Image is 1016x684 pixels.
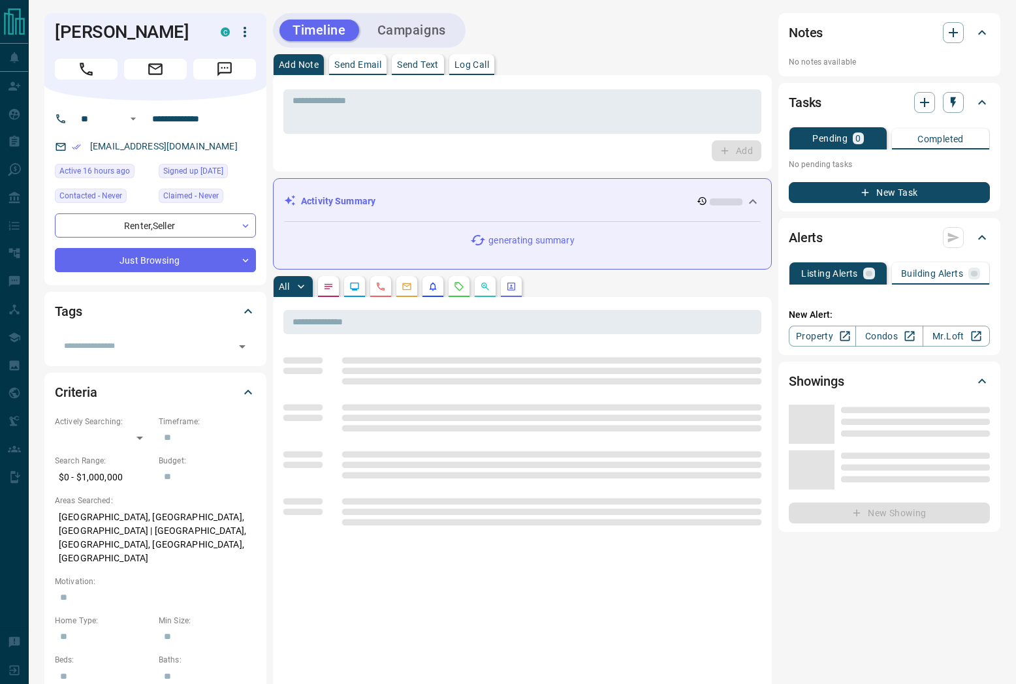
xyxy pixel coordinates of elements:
[55,164,152,182] div: Sun Oct 12 2025
[323,281,334,292] svg: Notes
[159,164,256,182] div: Thu Apr 05 2018
[55,301,82,322] h2: Tags
[789,326,856,347] a: Property
[454,60,489,69] p: Log Call
[279,60,319,69] p: Add Note
[801,269,858,278] p: Listing Alerts
[923,326,990,347] a: Mr.Loft
[55,296,256,327] div: Tags
[789,22,823,43] h2: Notes
[163,189,219,202] span: Claimed - Never
[193,59,256,80] span: Message
[59,189,122,202] span: Contacted - Never
[349,281,360,292] svg: Lead Browsing Activity
[789,222,990,253] div: Alerts
[301,194,375,208] p: Activity Summary
[55,248,256,272] div: Just Browsing
[159,654,256,666] p: Baths:
[55,377,256,408] div: Criteria
[72,142,81,151] svg: Email Verified
[506,281,516,292] svg: Agent Actions
[855,326,923,347] a: Condos
[284,189,761,213] div: Activity Summary
[789,365,990,397] div: Showings
[402,281,412,292] svg: Emails
[454,281,464,292] svg: Requests
[233,337,251,356] button: Open
[55,22,201,42] h1: [PERSON_NAME]
[59,164,130,178] span: Active 16 hours ago
[163,164,223,178] span: Signed up [DATE]
[55,654,152,666] p: Beds:
[159,615,256,627] p: Min Size:
[901,269,963,278] p: Building Alerts
[55,382,97,403] h2: Criteria
[279,282,289,291] p: All
[55,416,152,427] p: Actively Searching:
[159,455,256,467] p: Budget:
[812,134,848,143] p: Pending
[90,141,238,151] a: [EMAIL_ADDRESS][DOMAIN_NAME]
[789,87,990,118] div: Tasks
[789,92,821,113] h2: Tasks
[55,59,118,80] span: Call
[789,182,990,203] button: New Task
[428,281,438,292] svg: Listing Alerts
[55,455,152,467] p: Search Range:
[375,281,386,292] svg: Calls
[55,213,256,238] div: Renter , Seller
[789,227,823,248] h2: Alerts
[789,308,990,322] p: New Alert:
[279,20,359,41] button: Timeline
[55,506,256,569] p: [GEOGRAPHIC_DATA], [GEOGRAPHIC_DATA], [GEOGRAPHIC_DATA] | [GEOGRAPHIC_DATA], [GEOGRAPHIC_DATA], [...
[221,27,230,37] div: condos.ca
[789,371,844,392] h2: Showings
[488,234,574,247] p: generating summary
[364,20,459,41] button: Campaigns
[124,59,187,80] span: Email
[55,615,152,627] p: Home Type:
[55,467,152,488] p: $0 - $1,000,000
[855,134,861,143] p: 0
[55,576,256,587] p: Motivation:
[917,134,964,144] p: Completed
[397,60,439,69] p: Send Text
[789,155,990,174] p: No pending tasks
[789,17,990,48] div: Notes
[55,495,256,506] p: Areas Searched:
[789,56,990,68] p: No notes available
[334,60,381,69] p: Send Email
[125,111,141,127] button: Open
[480,281,490,292] svg: Opportunities
[159,416,256,427] p: Timeframe:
